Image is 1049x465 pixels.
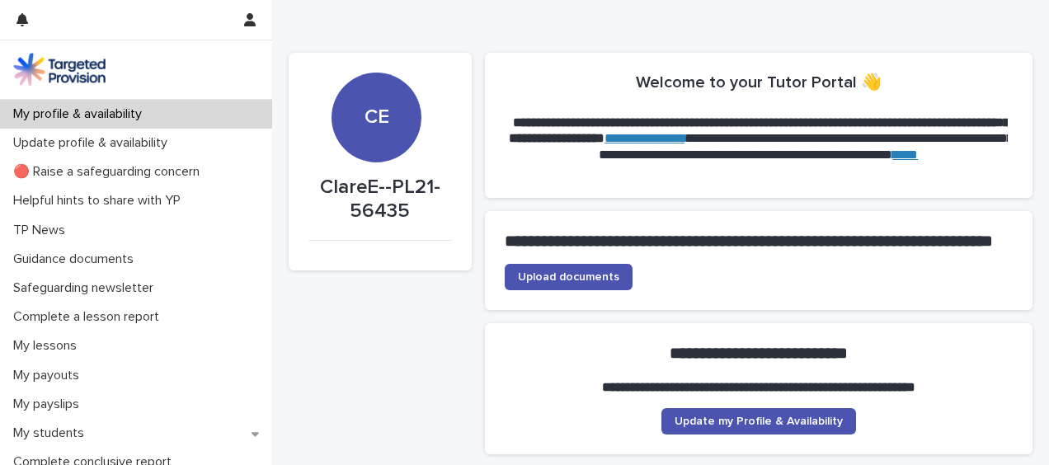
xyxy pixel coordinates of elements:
[661,408,856,434] a: Update my Profile & Availability
[13,53,106,86] img: M5nRWzHhSzIhMunXDL62
[7,397,92,412] p: My payslips
[7,135,181,151] p: Update profile & availability
[7,164,213,180] p: 🔴 Raise a safeguarding concern
[7,193,194,209] p: Helpful hints to share with YP
[7,106,155,122] p: My profile & availability
[7,309,172,325] p: Complete a lesson report
[7,425,97,441] p: My students
[7,223,78,238] p: TP News
[675,416,843,427] span: Update my Profile & Availability
[332,16,421,129] div: CE
[7,338,90,354] p: My lessons
[518,271,619,283] span: Upload documents
[505,264,633,290] a: Upload documents
[7,251,147,267] p: Guidance documents
[7,368,92,383] p: My payouts
[7,280,167,296] p: Safeguarding newsletter
[308,176,452,223] p: ClareE--PL21-56435
[636,73,882,92] h2: Welcome to your Tutor Portal 👋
